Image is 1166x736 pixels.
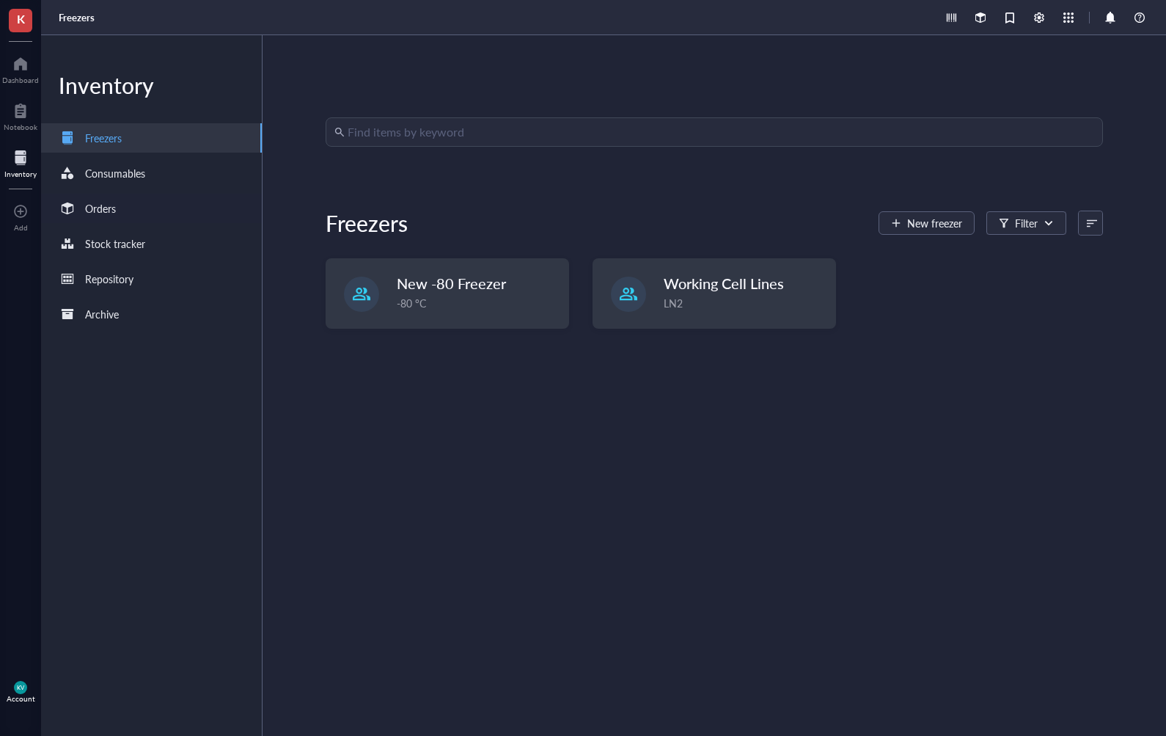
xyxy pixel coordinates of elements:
div: Consumables [85,165,145,181]
a: Stock tracker [41,229,262,258]
span: New -80 Freezer [397,273,506,294]
a: Freezers [41,123,262,153]
a: Repository [41,264,262,294]
div: Stock tracker [85,236,145,252]
span: New freezer [907,217,962,229]
div: Dashboard [2,76,39,84]
span: KV [17,684,25,691]
div: Account [7,694,35,703]
div: Archive [85,306,119,322]
a: Notebook [4,99,37,131]
a: Inventory [4,146,37,178]
div: Freezers [85,130,122,146]
a: Dashboard [2,52,39,84]
div: LN2 [664,295,826,311]
button: New freezer [879,211,975,235]
div: Filter [1015,215,1038,231]
div: Repository [85,271,133,287]
div: Freezers [326,208,408,238]
span: K [17,10,25,28]
a: Archive [41,299,262,329]
a: Freezers [59,11,98,24]
div: -80 °C [397,295,560,311]
div: Orders [85,200,116,216]
div: Inventory [4,170,37,178]
a: Orders [41,194,262,223]
div: Add [14,223,28,232]
div: Notebook [4,123,37,131]
a: Consumables [41,159,262,188]
span: Working Cell Lines [664,273,784,294]
div: Inventory [41,70,262,100]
